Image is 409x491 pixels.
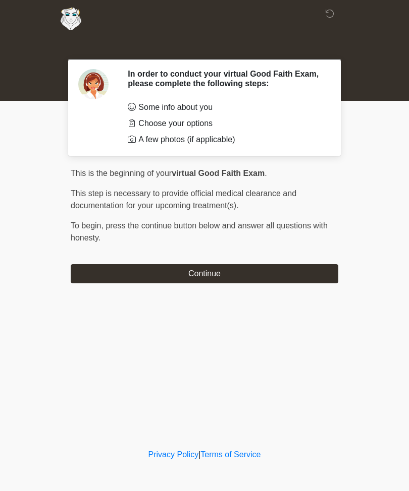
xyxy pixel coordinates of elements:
a: | [198,450,200,459]
img: Agent Avatar [78,69,109,99]
span: To begin, [71,221,106,230]
h1: ‎ ‎ ‎ ‎ [63,36,346,55]
a: Privacy Policy [148,450,199,459]
li: Choose your options [128,117,323,130]
img: Aesthetically Yours Wellness Spa Logo [61,8,81,30]
button: Continue [71,264,338,283]
span: This step is necessary to provide official medical clearance and documentation for your upcoming ... [71,189,296,210]
h2: In order to conduct your virtual Good Faith Exam, please complete the following steps: [128,69,323,88]
span: . [265,169,267,177]
span: press the continue button below and answer all questions with honesty. [71,221,328,242]
li: A few photos (if applicable) [128,134,323,146]
a: Terms of Service [200,450,261,459]
li: Some info about you [128,101,323,113]
span: This is the beginning of your [71,169,172,177]
strong: virtual Good Faith Exam [172,169,265,177]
